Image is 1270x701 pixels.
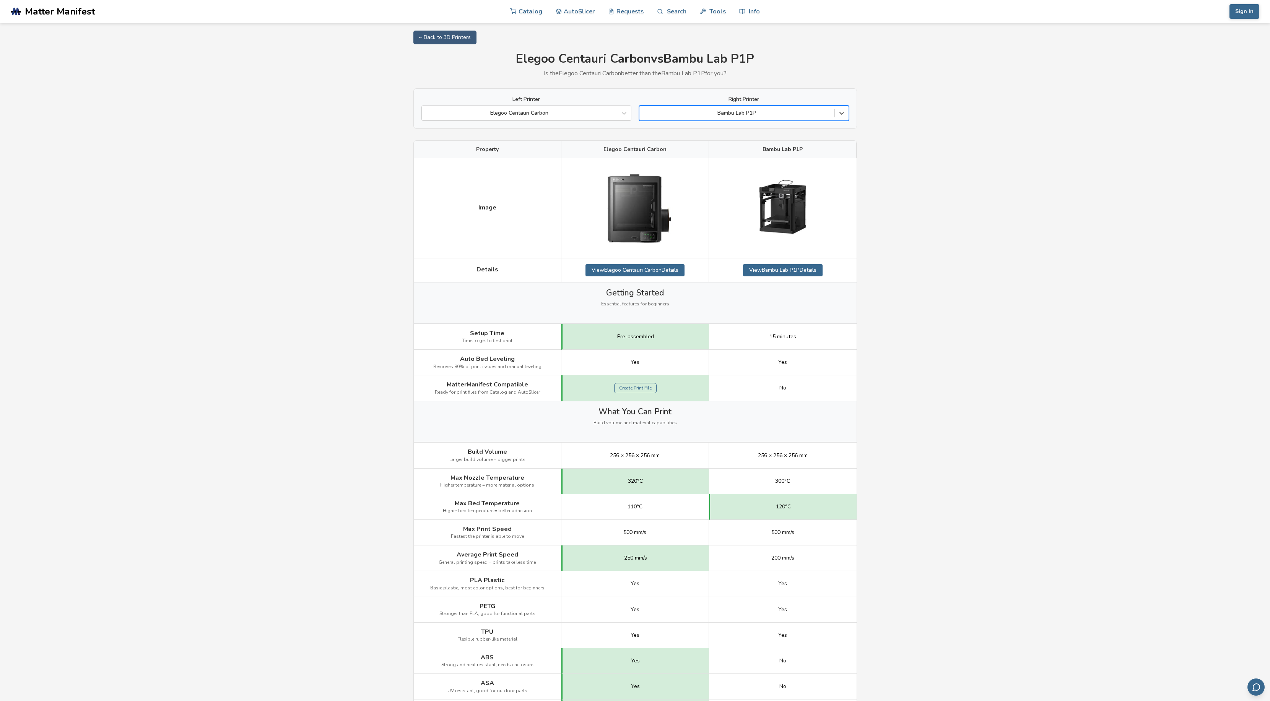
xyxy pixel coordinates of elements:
[771,529,794,535] span: 500 mm/s
[606,288,664,297] span: Getting Started
[421,96,631,102] label: Left Printer
[779,658,786,664] span: No
[769,334,796,340] span: 15 minutes
[426,110,427,116] input: Elegoo Centauri Carbon
[628,478,643,484] span: 320°C
[776,504,791,510] span: 120°C
[617,334,654,340] span: Pre-assembled
[631,632,639,638] span: Yes
[413,70,857,77] p: Is the Elegoo Centauri Carbon better than the Bambu Lab P1P for you?
[476,266,498,273] span: Details
[601,302,669,307] span: Essential features for beginners
[430,586,545,591] span: Basic plastic, most color options, best for beginners
[457,551,518,558] span: Average Print Speed
[481,654,494,661] span: ABS
[480,603,495,610] span: PETG
[435,390,540,395] span: Ready for print files from Catalog and AutoSlicer
[598,407,672,416] span: What You Can Print
[460,355,515,362] span: Auto Bed Leveling
[778,359,787,365] span: Yes
[468,448,507,455] span: Build Volume
[476,146,499,153] span: Property
[624,555,647,561] span: 250 mm/s
[778,607,787,613] span: Yes
[447,381,528,388] span: MatterManifest Compatible
[463,526,512,532] span: Max Print Speed
[1229,4,1259,19] button: Sign In
[470,577,504,584] span: PLA Plastic
[462,338,512,344] span: Time to get to first print
[594,420,677,426] span: Build volume and material capabilities
[441,662,533,668] span: Strong and heat resistant, needs enclosure
[745,170,821,247] img: Bambu Lab P1P
[433,364,541,370] span: Removes 80% of print issues and manual leveling
[603,146,667,153] span: Elegoo Centauri Carbon
[481,680,494,686] span: ASA
[775,478,790,484] span: 300°C
[778,581,787,587] span: Yes
[743,264,823,276] a: ViewBambu Lab P1PDetails
[631,658,640,664] span: Yes
[470,330,504,337] span: Setup Time
[585,264,685,276] a: ViewElegoo Centauri CarbonDetails
[481,628,493,635] span: TPU
[447,688,527,694] span: UV resistant, good for outdoor parts
[478,204,496,211] span: Image
[763,146,803,153] span: Bambu Lab P1P
[623,529,646,535] span: 500 mm/s
[450,474,524,481] span: Max Nozzle Temperature
[639,96,849,102] label: Right Printer
[614,383,657,394] a: Create Print File
[413,31,476,44] a: ← Back to 3D Printers
[597,164,673,252] img: Elegoo Centauri Carbon
[439,560,536,565] span: General printing speed = prints take less time
[440,483,534,488] span: Higher temperature = more material options
[631,683,640,690] span: Yes
[631,581,639,587] span: Yes
[449,457,525,462] span: Larger build volume = bigger prints
[457,637,517,642] span: Flexible rubber-like material
[610,453,660,459] span: 256 × 256 × 256 mm
[778,632,787,638] span: Yes
[771,555,794,561] span: 200 mm/s
[413,52,857,66] h1: Elegoo Centauri Carbon vs Bambu Lab P1P
[779,385,786,391] span: No
[455,500,520,507] span: Max Bed Temperature
[1247,678,1265,696] button: Send feedback via email
[443,508,532,514] span: Higher bed temperature = better adhesion
[779,683,786,690] span: No
[439,611,535,617] span: Stronger than PLA, good for functional parts
[451,534,524,539] span: Fastest the printer is able to move
[631,359,639,365] span: Yes
[758,453,808,459] span: 256 × 256 × 256 mm
[628,504,642,510] span: 110°C
[631,607,639,613] span: Yes
[25,6,95,17] span: Matter Manifest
